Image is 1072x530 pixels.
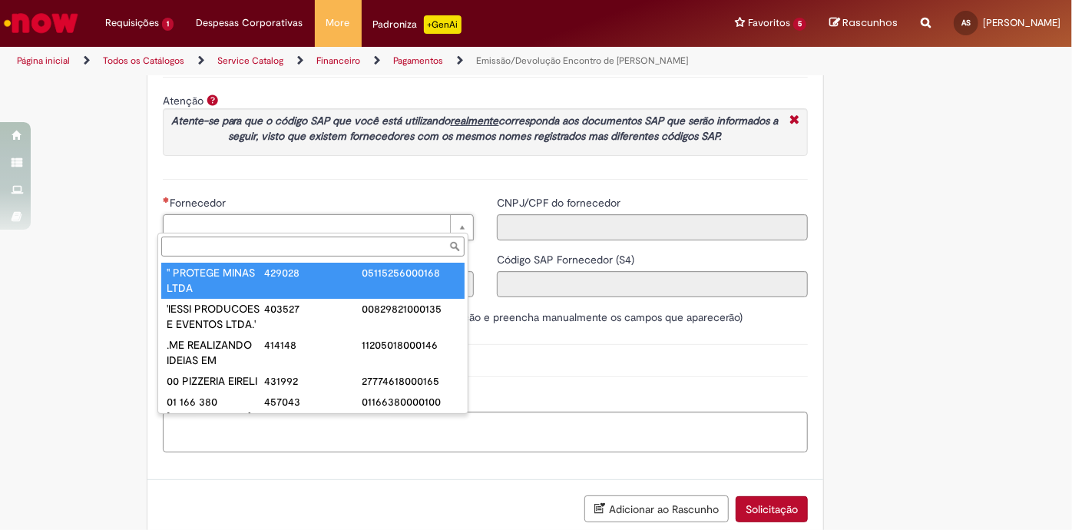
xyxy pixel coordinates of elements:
div: '' PROTEGE MINAS LTDA [167,265,264,296]
ul: Fornecedor [158,260,468,413]
div: 431992 [264,373,362,389]
div: 457043 [264,394,362,409]
div: 00 PIZZERIA EIRELI [167,373,264,389]
div: 429028 [264,265,362,280]
div: 05115256000168 [362,265,459,280]
div: 403527 [264,301,362,316]
div: 27774618000165 [362,373,459,389]
div: 01 166 380 [PERSON_NAME] [167,394,264,425]
div: 01166380000100 [362,394,459,409]
div: 00829821000135 [362,301,459,316]
div: .ME REALIZANDO IDEIAS EM [167,337,264,368]
div: 414148 [264,337,362,353]
div: 'IESSI PRODUCOES E EVENTOS LTDA.' [167,301,264,332]
div: 11205018000146 [362,337,459,353]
